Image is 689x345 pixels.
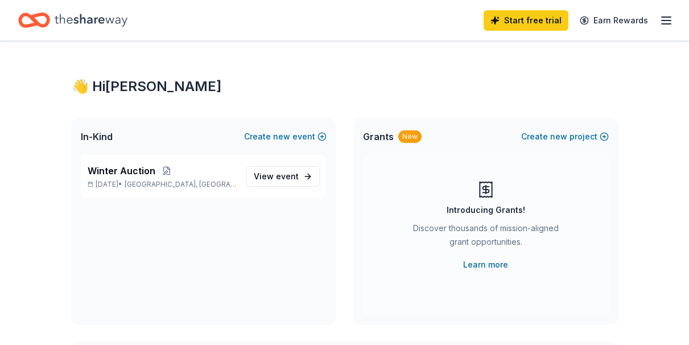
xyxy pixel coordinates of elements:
span: event [276,171,299,181]
span: Grants [363,130,394,143]
a: Learn more [463,258,508,272]
div: Discover thousands of mission-aligned grant opportunities. [409,221,563,253]
a: Start free trial [484,10,568,31]
div: Introducing Grants! [447,203,525,217]
span: new [273,130,290,143]
span: [GEOGRAPHIC_DATA], [GEOGRAPHIC_DATA] [125,180,237,189]
p: [DATE] • [88,180,237,189]
span: In-Kind [81,130,113,143]
a: Home [18,7,127,34]
a: View event [246,166,320,187]
button: Createnewproject [521,130,609,143]
div: New [398,130,422,143]
span: new [550,130,567,143]
div: 👋 Hi [PERSON_NAME] [72,77,618,96]
span: View [254,170,299,183]
span: Winter Auction [88,164,155,178]
button: Createnewevent [244,130,327,143]
a: Earn Rewards [573,10,655,31]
